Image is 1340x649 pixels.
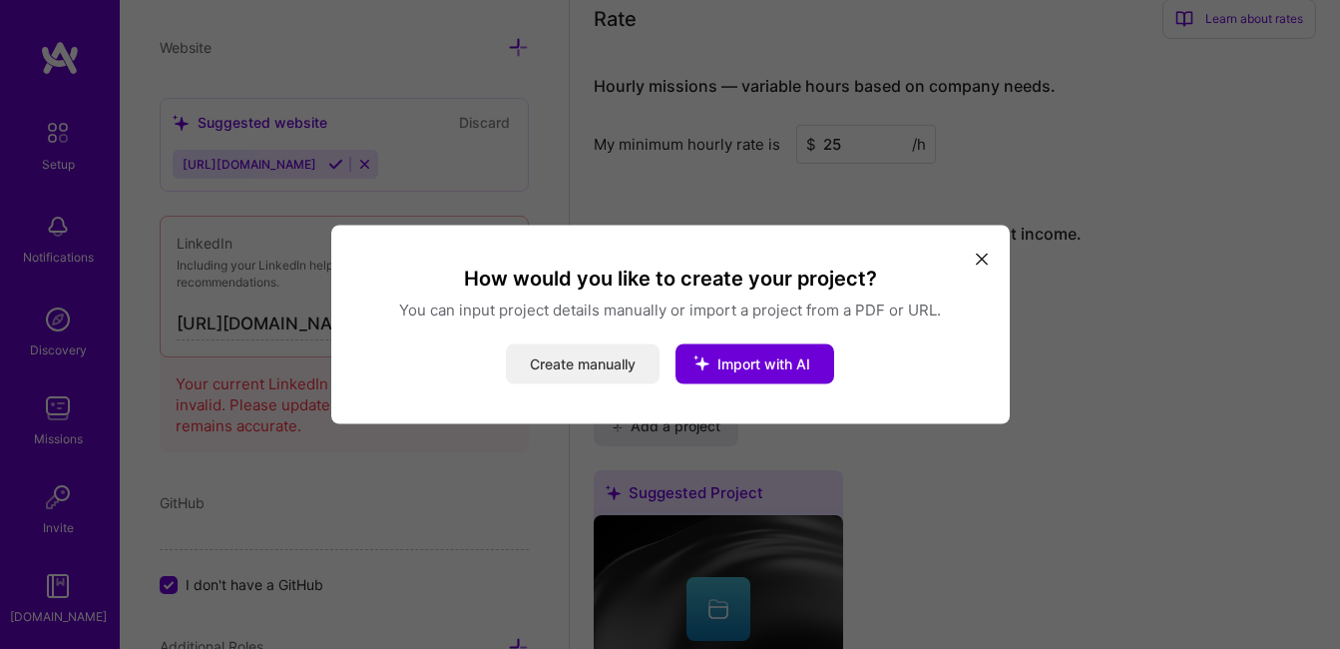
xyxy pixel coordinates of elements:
[355,266,986,292] h3: How would you like to create your project?
[331,226,1010,424] div: modal
[717,355,810,372] span: Import with AI
[675,344,834,384] button: Import with AI
[506,344,660,384] button: Create manually
[976,253,988,265] i: icon Close
[675,337,727,389] i: icon StarsWhite
[355,300,986,321] p: You can input project details manually or import a project from a PDF or URL.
